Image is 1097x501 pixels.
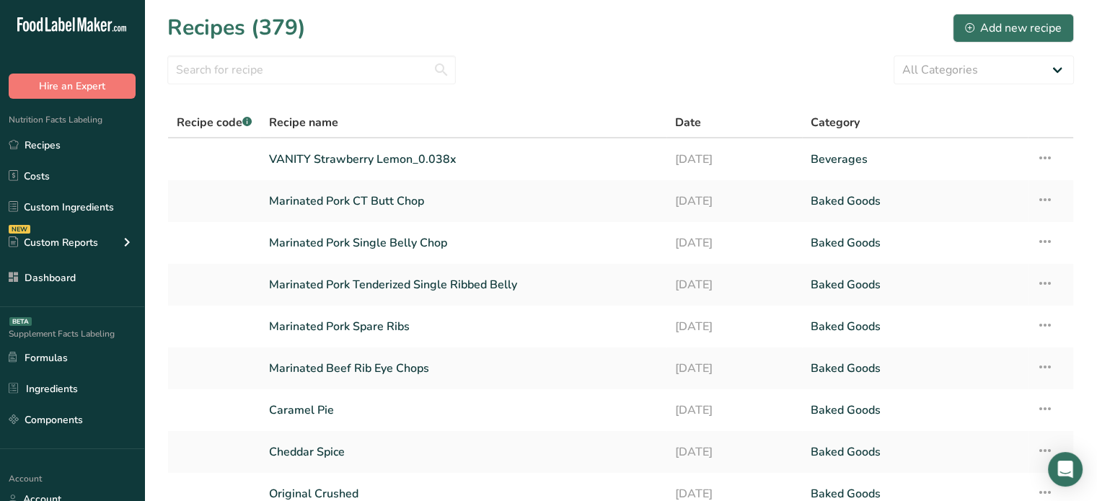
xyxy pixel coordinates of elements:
[9,225,30,234] div: NEW
[965,19,1062,37] div: Add new recipe
[675,395,793,425] a: [DATE]
[811,270,1019,300] a: Baked Goods
[675,144,793,174] a: [DATE]
[811,114,860,131] span: Category
[269,270,658,300] a: Marinated Pork Tenderized Single Ribbed Belly
[269,353,658,383] a: Marinated Beef Rib Eye Chops
[811,395,1019,425] a: Baked Goods
[269,114,338,131] span: Recipe name
[811,353,1019,383] a: Baked Goods
[811,437,1019,467] a: Baked Goods
[269,228,658,258] a: Marinated Pork Single Belly Chop
[811,228,1019,258] a: Baked Goods
[811,144,1019,174] a: Beverages
[269,144,658,174] a: VANITY Strawberry Lemon_0.038x
[811,186,1019,216] a: Baked Goods
[9,235,98,250] div: Custom Reports
[675,228,793,258] a: [DATE]
[675,311,793,342] a: [DATE]
[167,56,456,84] input: Search for recipe
[675,270,793,300] a: [DATE]
[269,186,658,216] a: Marinated Pork CT Butt Chop
[675,353,793,383] a: [DATE]
[269,311,658,342] a: Marinated Pork Spare Ribs
[1048,452,1083,487] div: Open Intercom Messenger
[811,311,1019,342] a: Baked Goods
[177,115,252,130] span: Recipe code
[675,114,701,131] span: Date
[675,186,793,216] a: [DATE]
[167,12,306,44] h1: Recipes (379)
[953,14,1074,43] button: Add new recipe
[675,437,793,467] a: [DATE]
[269,395,658,425] a: Caramel Pie
[9,74,136,99] button: Hire an Expert
[9,317,32,326] div: BETA
[269,437,658,467] a: Cheddar Spice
